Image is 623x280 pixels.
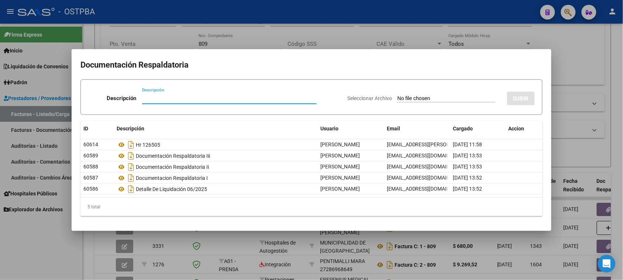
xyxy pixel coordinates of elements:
span: [PERSON_NAME] [320,186,360,192]
span: Seleccionar Archivo [347,95,392,101]
span: [PERSON_NAME] [320,153,360,158]
span: [EMAIL_ADDRESS][DOMAIN_NAME] [387,175,469,181]
span: [PERSON_NAME] [320,141,360,147]
datatable-header-cell: Descripción [114,121,317,137]
span: [DATE] 11:58 [453,141,482,147]
span: [DATE] 13:52 [453,186,482,192]
i: Descargar documento [126,150,136,162]
i: Descargar documento [126,172,136,184]
div: Detalle De Liquidación 06/2025 [117,183,314,195]
i: Descargar documento [126,161,136,173]
span: [EMAIL_ADDRESS][DOMAIN_NAME] [387,164,469,170]
span: 60586 [83,186,98,192]
span: [DATE] 13:52 [453,175,482,181]
span: [PERSON_NAME] [320,175,360,181]
span: Email [387,126,400,132]
span: [PERSON_NAME] [320,164,360,170]
span: [DATE] 13:53 [453,164,482,170]
span: [EMAIL_ADDRESS][DOMAIN_NAME] [387,186,469,192]
datatable-header-cell: Usuario [317,121,384,137]
h2: Documentación Respaldatoria [80,58,543,72]
i: Descargar documento [126,139,136,151]
div: Hr 126505 [117,139,314,151]
span: [DATE] 13:53 [453,153,482,158]
span: ID [83,126,88,132]
span: 60589 [83,153,98,158]
span: Accion [509,126,524,132]
span: SUBIR [513,95,529,102]
span: Descripción [117,126,144,132]
button: SUBIR [507,92,535,105]
div: Documentacion Respaldatoria I [117,172,314,184]
div: Documentación Respaldatoria Iii [117,150,314,162]
i: Descargar documento [126,183,136,195]
datatable-header-cell: Cargado [450,121,506,137]
span: [EMAIL_ADDRESS][PERSON_NAME][DOMAIN_NAME] [387,141,508,147]
span: 60614 [83,141,98,147]
span: 60587 [83,175,98,181]
p: Descripción [107,94,136,103]
datatable-header-cell: Email [384,121,450,137]
div: 5 total [80,198,543,216]
div: Open Intercom Messenger [598,255,616,273]
div: Documentación Respaldatoria Ii [117,161,314,173]
span: Usuario [320,126,338,132]
datatable-header-cell: ID [80,121,114,137]
span: Cargado [453,126,473,132]
span: [EMAIL_ADDRESS][DOMAIN_NAME] [387,153,469,158]
datatable-header-cell: Accion [506,121,543,137]
span: 60588 [83,164,98,170]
